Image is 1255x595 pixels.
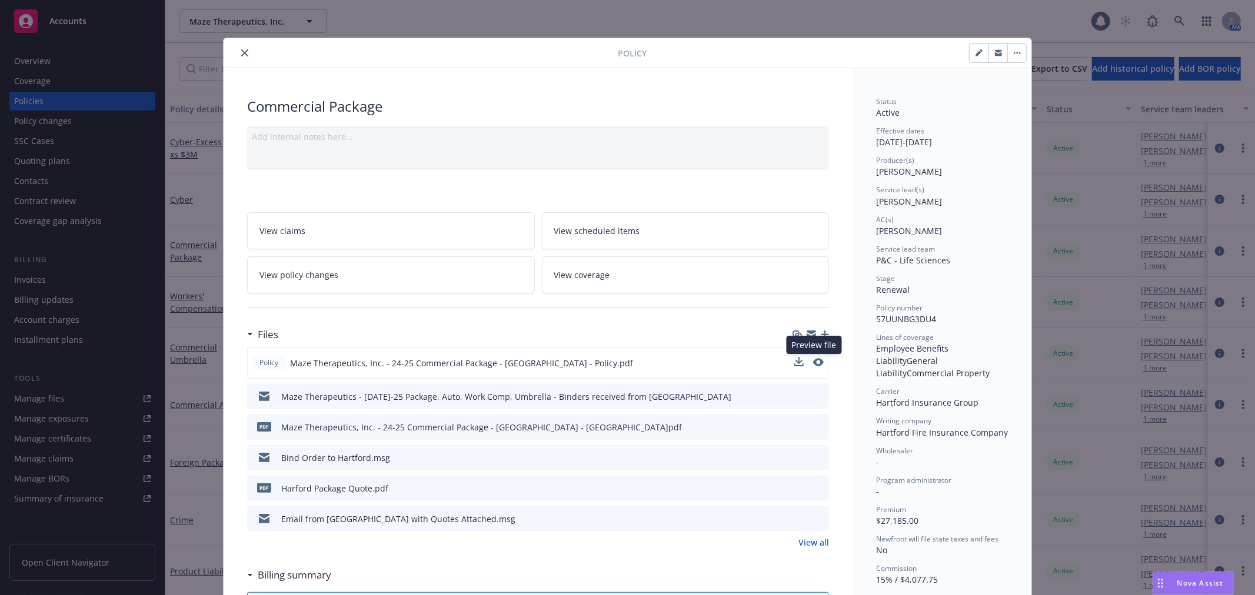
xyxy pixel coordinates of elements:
span: Service lead(s) [876,185,924,195]
span: [PERSON_NAME] [876,225,942,236]
div: Harford Package Quote.pdf [281,482,388,494]
div: Drag to move [1153,572,1168,594]
span: Stage [876,273,895,283]
button: download file [794,357,804,369]
span: $27,185.00 [876,515,918,526]
span: Program administrator [876,475,951,485]
button: download file [795,421,804,433]
button: download file [795,452,804,464]
button: preview file [814,482,824,494]
span: Writing company [876,416,931,426]
span: Producer(s) [876,155,914,165]
button: close [238,46,252,60]
button: preview file [814,421,824,433]
span: 15% / $4,077.75 [876,574,938,585]
button: download file [795,482,804,494]
button: preview file [814,452,824,464]
div: Preview file [787,336,842,354]
span: Active [876,107,900,118]
span: Policy [257,357,281,368]
div: Email from [GEOGRAPHIC_DATA] with Quotes Attached.msg [281,513,515,525]
span: Maze Therapeutics, Inc. - 24-25 Commercial Package - [GEOGRAPHIC_DATA] - Policy.pdf [290,357,633,369]
button: preview file [814,390,824,403]
h3: Billing summary [258,567,331,583]
div: Maze Therapeutics, Inc. - 24-25 Commercial Package - [GEOGRAPHIC_DATA] - [GEOGRAPHIC_DATA]pdf [281,421,682,433]
div: Add internal notes here... [252,131,824,143]
div: Commercial Package [247,96,829,116]
span: Carrier [876,386,900,396]
span: Renewal [876,284,910,295]
div: Billing summary [247,567,331,583]
a: View policy changes [247,256,535,293]
button: preview file [813,358,824,366]
span: pdf [257,483,271,492]
a: View claims [247,212,535,249]
span: Employee Benefits Liability [876,343,951,366]
h3: Files [258,327,278,342]
a: View scheduled items [542,212,830,249]
button: download file [794,357,804,366]
div: Files [247,327,278,342]
span: Wholesaler [876,446,913,456]
span: Effective dates [876,126,924,136]
span: Commission [876,563,917,573]
span: 57UUNBG3DU4 [876,313,936,325]
span: Commercial Property [907,367,990,379]
button: preview file [813,357,824,369]
button: download file [795,390,804,403]
span: Lines of coverage [876,332,934,342]
span: Premium [876,504,906,514]
span: No [876,544,887,556]
a: View all [798,536,829,549]
span: Status [876,96,897,106]
div: Bind Order to Hartford.msg [281,452,390,464]
span: [PERSON_NAME] [876,196,942,207]
span: AC(s) [876,215,894,225]
span: P&C - Life Sciences [876,255,950,266]
span: Service lead team [876,244,935,254]
span: General Liability [876,355,940,379]
span: - [876,456,879,467]
span: pdf [257,422,271,431]
button: download file [795,513,804,525]
span: Policy [618,47,647,59]
span: Hartford Insurance Group [876,397,978,408]
span: [PERSON_NAME] [876,166,942,177]
button: preview file [814,513,824,525]
span: Hartford Fire Insurance Company [876,427,1008,438]
span: Nova Assist [1177,578,1224,588]
div: Maze Therapeutics - [DATE]-25 Package, Auto, Work Comp, Umbrella - Binders received from [GEOGRAP... [281,390,731,403]
span: View coverage [554,269,610,281]
button: Nova Assist [1153,571,1234,595]
span: - [876,486,879,497]
span: Policy number [876,303,923,313]
div: [DATE] - [DATE] [876,126,1008,148]
span: View scheduled items [554,225,640,237]
span: View policy changes [259,269,338,281]
a: View coverage [542,256,830,293]
span: Newfront will file state taxes and fees [876,534,998,544]
span: View claims [259,225,305,237]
